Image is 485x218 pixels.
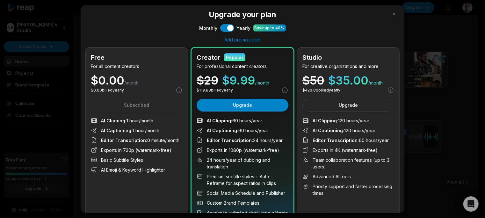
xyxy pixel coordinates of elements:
span: AI Captioning : [207,128,238,133]
li: Exports in 1080p (watermark-free) [197,147,288,153]
div: $ 29 [197,75,218,86]
h2: Creator [197,53,220,62]
span: 120 hours/year [313,127,375,134]
li: Premium subtitle styles + Auto-Reframe for aspect ratios in clips [197,173,288,187]
span: $ 35.00 [328,75,368,86]
span: Yearly [237,25,251,31]
h2: Studio [302,53,322,62]
span: $ 0.00 [91,75,124,86]
div: $ 50 [302,75,324,86]
p: $ 119.88 billed yearly [197,87,233,93]
p: For all content creators [91,63,183,70]
span: AI Clipping : [207,118,232,123]
div: Popular [226,54,243,61]
li: Advanced AI tools [302,173,394,180]
span: 1 hour/month [101,127,159,134]
li: Access to unlimited stock media library [197,209,288,216]
span: 120 hours/year [313,117,369,124]
span: /month [255,80,269,86]
span: /month [124,80,139,86]
li: Exports in 720p (watermark-free) [91,147,183,153]
img: tab_domain_overview_orange.svg [26,37,31,42]
span: /month [368,80,383,86]
span: 24 hours/year [207,137,283,144]
p: $ 420.00 billed yearly [302,87,340,93]
span: AI Captioning : [101,128,133,133]
p: $ 0.00 billed yearly [91,87,124,93]
li: Social Media Schedule and Publisher [197,190,288,196]
span: 60 hours/year [313,137,389,144]
span: AI Clipping : [101,118,127,123]
li: Team collaboration features (up to 3 users) [302,157,394,170]
p: For professional content creators [197,63,288,70]
span: $ 9.99 [222,75,255,86]
div: Save up to 40% [255,25,285,31]
button: Upgrade [302,99,394,112]
p: For creative organizations and more [302,63,394,70]
div: Keywords nach Traffic [69,37,110,42]
li: 24 hours/year of dubbing and translation [197,157,288,170]
img: tab_keywords_by_traffic_grey.svg [62,37,67,42]
li: Priority support and faster processing times [302,183,394,196]
div: Add promo code [86,37,399,43]
img: logo_orange.svg [10,10,15,15]
span: AI Captioning : [313,128,344,133]
img: website_grey.svg [10,17,15,22]
span: Editor Transcription : [101,138,147,143]
div: Domain: [DOMAIN_NAME] [17,17,70,22]
div: Domain [33,37,47,42]
li: Exports in 4K (watermark-free) [302,147,394,153]
span: 60 hours/year [207,127,268,134]
li: Custom Brand Templates [197,200,288,206]
li: AI Emoji & Keyword Highlighter [91,167,183,173]
span: 0 minute/month [101,137,179,144]
span: AI Clipping : [313,118,338,123]
h3: Upgrade your plan [86,9,399,20]
li: Basic Subtitle Styles [91,157,183,163]
h2: Free [91,53,105,62]
span: 1 hour/month [101,117,153,124]
span: Monthly [199,25,218,31]
div: v 4.0.25 [18,10,31,15]
span: 60 hours/year [207,117,262,124]
button: Upgrade [197,99,288,112]
span: Editor Transcription : [207,138,253,143]
span: Editor Transcription : [313,138,359,143]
